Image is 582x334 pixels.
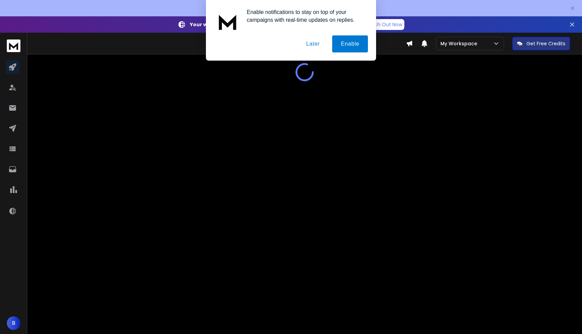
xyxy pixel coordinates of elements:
[241,8,368,24] div: Enable notifications to stay on top of your campaigns with real-time updates on replies.
[214,8,241,35] img: notification icon
[297,35,328,52] button: Later
[7,316,20,330] button: B
[332,35,368,52] button: Enable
